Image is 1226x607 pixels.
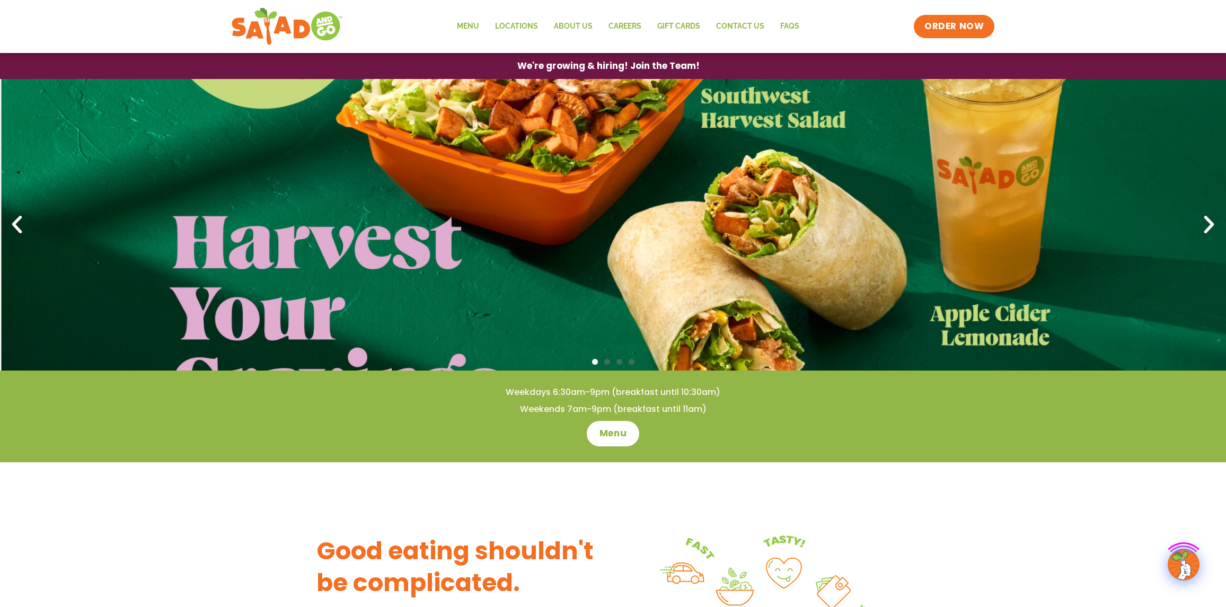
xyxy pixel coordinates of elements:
h4: Weekends 7am-9pm (breakfast until 11am) [21,403,1205,415]
a: Locations [487,14,546,39]
img: new-SAG-logo-768×292 [231,5,343,48]
a: Menu [587,421,639,446]
span: Menu [599,427,627,440]
nav: Menu [449,14,807,39]
div: Previous slide [5,213,29,236]
a: Menu [449,14,487,39]
a: GIFT CARDS [649,14,708,39]
span: Go to slide 2 [604,359,610,365]
span: ORDER NOW [924,20,984,33]
div: Next slide [1197,213,1221,236]
a: About Us [546,14,601,39]
h3: Good eating shouldn't be complicated. [316,535,613,599]
a: FAQs [772,14,807,39]
a: ORDER NOW [914,15,994,38]
a: We're growing & hiring! Join the Team! [501,54,716,78]
h4: Weekdays 6:30am-9pm (breakfast until 10:30am) [21,386,1205,398]
span: We're growing & hiring! Join the Team! [517,61,700,71]
a: Careers [601,14,649,39]
a: Contact Us [708,14,772,39]
span: Go to slide 3 [616,359,622,365]
span: Go to slide 1 [592,359,598,365]
span: Go to slide 4 [629,359,634,365]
